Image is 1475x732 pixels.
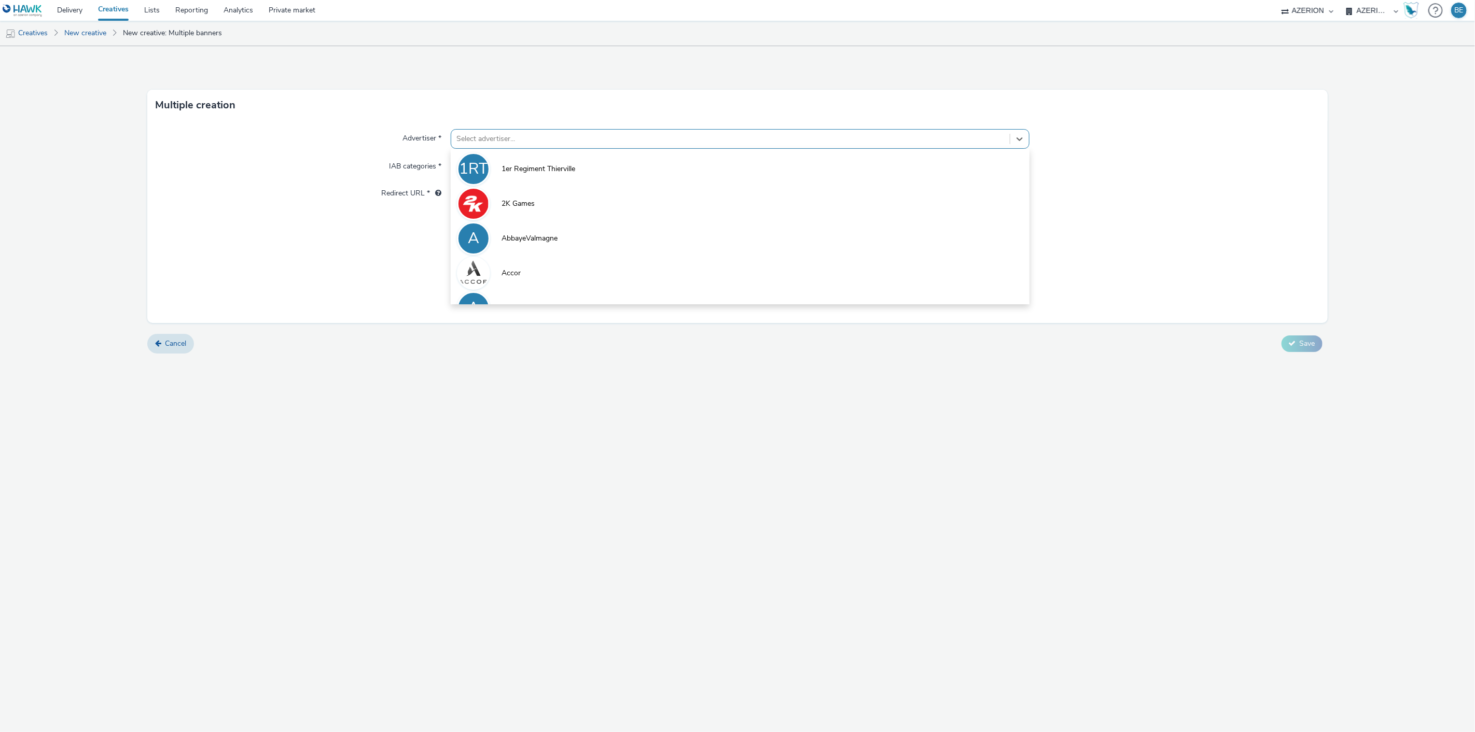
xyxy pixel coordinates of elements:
[459,154,488,184] div: 1RT
[468,293,479,322] div: A
[502,199,535,209] span: 2K Games
[398,129,446,144] label: Advertiser *
[1300,339,1315,348] span: Save
[430,188,441,199] div: URL will be used as a validation URL with some SSPs and it will be the redirection URL of your cr...
[502,303,567,313] span: ACFA_MULTIMEDIA
[1282,335,1323,352] button: Save
[1455,3,1464,18] div: BE
[385,157,446,172] label: IAB categories *
[5,29,16,39] img: mobile
[1403,2,1419,19] img: Hawk Academy
[502,164,575,174] span: 1er Regiment Thierville
[1403,2,1423,19] a: Hawk Academy
[147,334,194,354] a: Cancel
[165,339,186,348] span: Cancel
[458,258,489,288] img: Accor
[377,184,446,199] label: Redirect URL *
[502,233,558,244] span: AbbayeValmagne
[458,189,489,219] img: 2K Games
[118,21,227,46] a: New creative: Multiple banners
[502,268,521,278] span: Accor
[155,97,235,113] h3: Multiple creation
[59,21,112,46] a: New creative
[3,4,43,17] img: undefined Logo
[468,224,479,253] div: A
